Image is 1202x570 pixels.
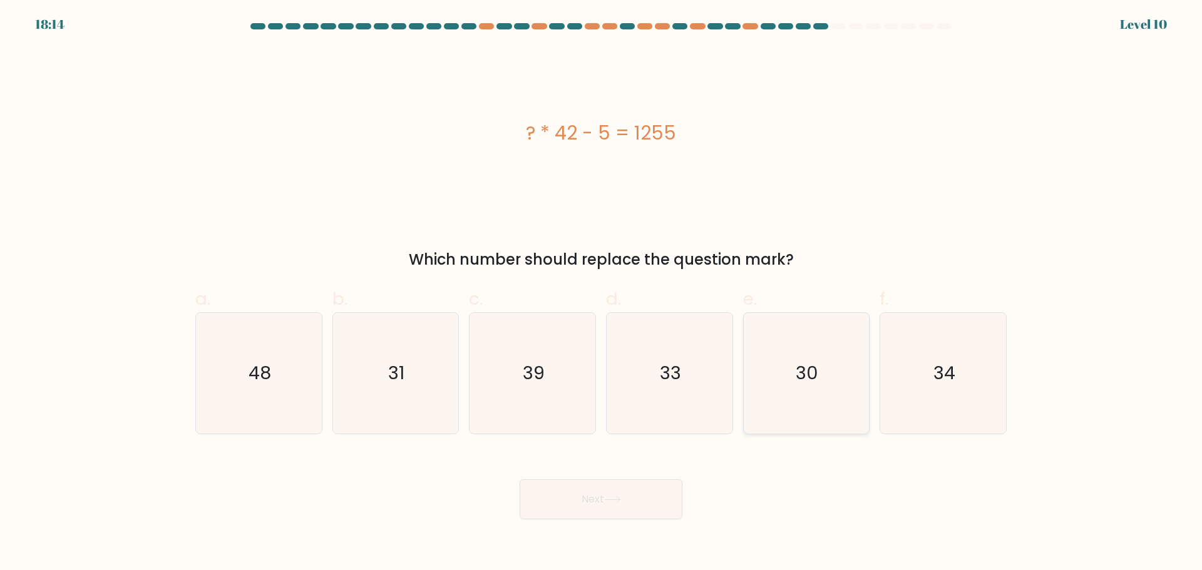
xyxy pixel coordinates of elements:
span: d. [606,287,621,311]
span: f. [880,287,888,311]
div: ? * 42 - 5 = 1255 [195,119,1007,147]
span: a. [195,287,210,311]
text: 48 [249,360,271,385]
span: e. [743,287,757,311]
div: Which number should replace the question mark? [203,248,999,271]
div: 18:14 [35,15,64,34]
text: 33 [660,360,681,385]
text: 31 [389,360,405,385]
span: b. [332,287,347,311]
span: c. [469,287,483,311]
text: 30 [796,360,819,385]
div: Level 10 [1120,15,1167,34]
text: 39 [523,360,545,385]
button: Next [520,479,682,519]
text: 34 [933,360,955,385]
